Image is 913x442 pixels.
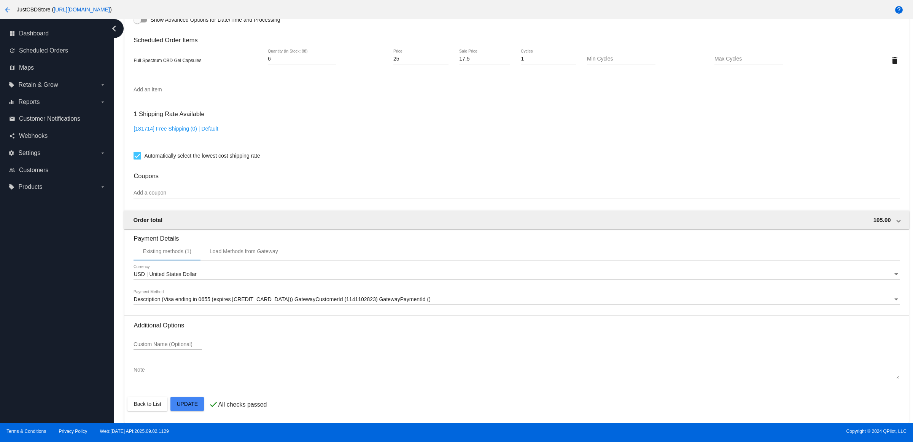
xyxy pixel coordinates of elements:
[134,190,899,196] input: Add a coupon
[393,56,449,62] input: Price
[18,99,40,105] span: Reports
[100,99,106,105] i: arrow_drop_down
[9,133,15,139] i: share
[587,56,655,62] input: Min Cycles
[100,150,106,156] i: arrow_drop_down
[19,30,49,37] span: Dashboard
[59,429,87,434] a: Privacy Policy
[218,401,267,408] p: All checks passed
[8,99,14,105] i: equalizer
[9,45,106,57] a: update Scheduled Orders
[209,400,218,409] mat-icon: check
[134,341,202,348] input: Custom Name (Optional)
[124,211,909,229] mat-expansion-panel-header: Order total 105.00
[9,113,106,125] a: email Customer Notifications
[6,429,46,434] a: Terms & Conditions
[8,150,14,156] i: settings
[521,56,576,62] input: Cycles
[134,31,899,44] h3: Scheduled Order Items
[19,115,80,122] span: Customer Notifications
[9,65,15,71] i: map
[108,22,120,35] i: chevron_left
[100,429,169,434] a: Web:[DATE] API:2025.09.02.1129
[17,6,112,13] span: JustCBDStore ( )
[210,248,278,254] div: Load Methods from Gateway
[459,56,510,62] input: Sale Price
[9,62,106,74] a: map Maps
[100,82,106,88] i: arrow_drop_down
[8,82,14,88] i: local_offer
[134,401,161,407] span: Back to List
[144,151,260,160] span: Automatically select the lowest cost shipping rate
[3,5,12,14] mat-icon: arrow_back
[134,271,899,278] mat-select: Currency
[268,56,336,62] input: Quantity (In Stock: 88)
[134,58,201,63] span: Full Spectrum CBD Gel Capsules
[9,48,15,54] i: update
[134,296,430,302] span: Description (Visa ending in 0655 (expires [CREDIT_CARD_DATA])) GatewayCustomerId (1141102823) Gat...
[18,150,40,156] span: Settings
[714,56,783,62] input: Max Cycles
[9,27,106,40] a: dashboard Dashboard
[9,164,106,176] a: people_outline Customers
[9,130,106,142] a: share Webhooks
[170,397,204,411] button: Update
[894,5,903,14] mat-icon: help
[134,106,204,122] h3: 1 Shipping Rate Available
[100,184,106,190] i: arrow_drop_down
[127,397,167,411] button: Back to List
[463,429,907,434] span: Copyright © 2024 QPilot, LLC
[19,132,48,139] span: Webhooks
[133,217,162,223] span: Order total
[19,64,34,71] span: Maps
[134,322,899,329] h3: Additional Options
[9,30,15,37] i: dashboard
[134,167,899,180] h3: Coupons
[8,184,14,190] i: local_offer
[890,56,899,65] mat-icon: delete
[134,271,196,277] span: USD | United States Dollar
[19,167,48,174] span: Customers
[134,87,899,93] input: Add an item
[9,116,15,122] i: email
[177,401,198,407] span: Update
[134,126,218,132] a: [181714] Free Shipping (0) | Default
[18,184,42,190] span: Products
[873,217,891,223] span: 105.00
[134,297,899,303] mat-select: Payment Method
[134,229,899,242] h3: Payment Details
[54,6,110,13] a: [URL][DOMAIN_NAME]
[19,47,68,54] span: Scheduled Orders
[18,81,58,88] span: Retain & Grow
[143,248,191,254] div: Existing methods (1)
[150,16,280,24] span: Show Advanced Options for Date/Time and Processing
[9,167,15,173] i: people_outline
